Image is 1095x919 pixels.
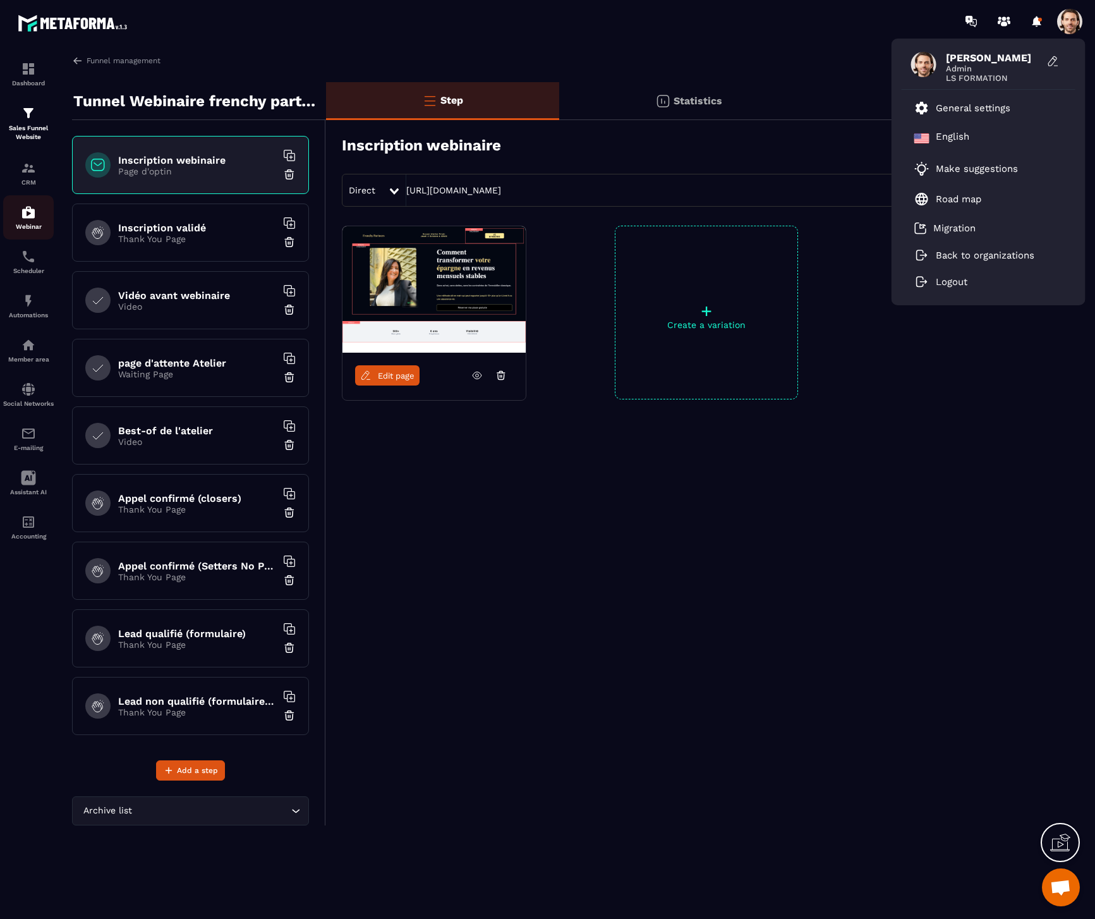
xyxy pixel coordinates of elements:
[936,163,1018,174] p: Make suggestions
[946,73,1041,83] span: LS FORMATION
[3,505,54,549] a: accountantaccountantAccounting
[378,371,414,380] span: Edit page
[135,804,288,818] input: Search for option
[283,236,296,248] img: trash
[118,166,276,176] p: Page d'optin
[674,95,722,107] p: Statistics
[283,506,296,519] img: trash
[118,628,276,640] h6: Lead qualifié (formulaire)
[118,437,276,447] p: Video
[3,461,54,505] a: Assistant AI
[914,222,976,234] a: Migration
[933,222,976,234] p: Migration
[118,154,276,166] h6: Inscription webinaire
[18,11,131,35] img: logo
[21,249,36,264] img: scheduler
[3,151,54,195] a: formationformationCRM
[118,640,276,650] p: Thank You Page
[118,695,276,707] h6: Lead non qualifié (formulaire No Pixel/tracking)
[118,357,276,369] h6: page d'attente Atelier
[3,52,54,96] a: formationformationDashboard
[936,276,967,288] p: Logout
[118,369,276,379] p: Waiting Page
[936,131,969,146] p: English
[914,250,1034,261] a: Back to organizations
[440,94,463,106] p: Step
[72,796,309,825] div: Search for option
[946,64,1041,73] span: Admin
[936,250,1034,261] p: Back to organizations
[21,61,36,76] img: formation
[118,222,276,234] h6: Inscription validé
[118,707,276,717] p: Thank You Page
[3,240,54,284] a: schedulerschedulerScheduler
[283,303,296,316] img: trash
[283,574,296,587] img: trash
[21,293,36,308] img: automations
[3,312,54,319] p: Automations
[21,514,36,530] img: accountant
[21,161,36,176] img: formation
[118,492,276,504] h6: Appel confirmé (closers)
[422,93,437,108] img: bars-o.4a397970.svg
[3,328,54,372] a: automationsautomationsMember area
[118,425,276,437] h6: Best-of de l'atelier
[615,320,797,330] p: Create a variation
[283,371,296,384] img: trash
[21,382,36,397] img: social-network
[21,205,36,220] img: automations
[3,372,54,417] a: social-networksocial-networkSocial Networks
[936,193,981,205] p: Road map
[156,760,225,781] button: Add a step
[936,102,1010,114] p: General settings
[21,426,36,441] img: email
[655,94,670,109] img: stats.20deebd0.svg
[118,572,276,582] p: Thank You Page
[283,642,296,654] img: trash
[3,195,54,240] a: automationsautomationsWebinar
[3,444,54,451] p: E-mailing
[3,80,54,87] p: Dashboard
[80,804,135,818] span: Archive list
[3,284,54,328] a: automationsautomationsAutomations
[118,504,276,514] p: Thank You Page
[3,124,54,142] p: Sales Funnel Website
[73,88,317,114] p: Tunnel Webinaire frenchy partners
[914,161,1047,176] a: Make suggestions
[118,560,276,572] h6: Appel confirmé (Setters No Pixel/tracking)
[349,185,375,195] span: Direct
[3,179,54,186] p: CRM
[3,223,54,230] p: Webinar
[914,100,1010,116] a: General settings
[3,356,54,363] p: Member area
[1042,868,1080,906] div: Open chat
[3,489,54,496] p: Assistant AI
[118,301,276,312] p: Video
[946,52,1041,64] span: [PERSON_NAME]
[177,764,218,777] span: Add a step
[3,96,54,151] a: formationformationSales Funnel Website
[283,439,296,451] img: trash
[615,302,797,320] p: +
[342,137,501,154] h3: Inscription webinaire
[21,338,36,353] img: automations
[3,400,54,407] p: Social Networks
[3,417,54,461] a: emailemailE-mailing
[283,709,296,722] img: trash
[118,289,276,301] h6: Vidéo avant webinaire
[406,185,501,195] a: [URL][DOMAIN_NAME]
[118,234,276,244] p: Thank You Page
[21,106,36,121] img: formation
[3,267,54,274] p: Scheduler
[72,55,83,66] img: arrow
[342,226,526,353] img: image
[283,168,296,181] img: trash
[914,192,981,207] a: Road map
[355,365,420,386] a: Edit page
[3,533,54,540] p: Accounting
[72,55,160,66] a: Funnel management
